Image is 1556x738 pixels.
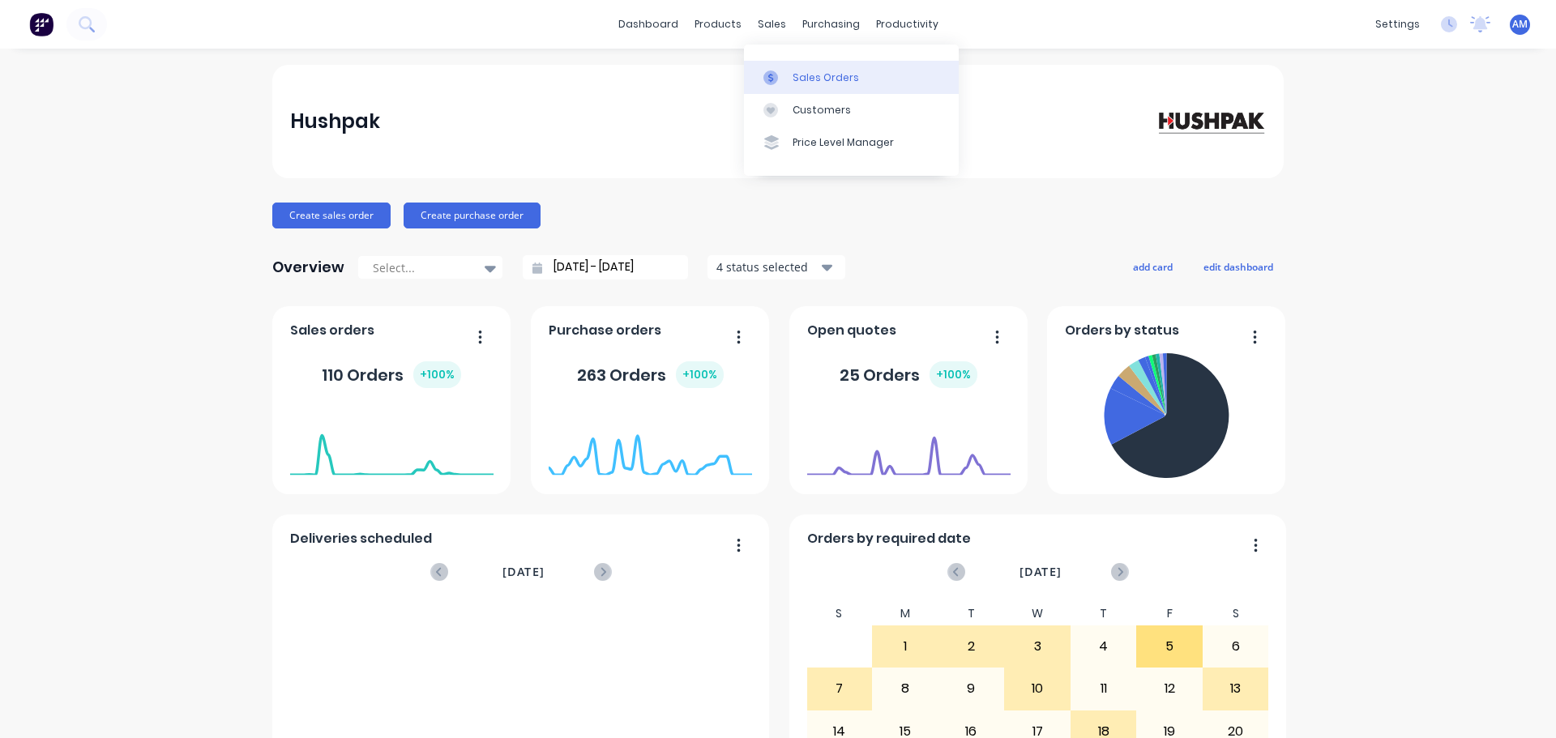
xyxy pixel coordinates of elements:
a: dashboard [610,12,686,36]
div: 9 [939,668,1004,709]
span: Sales orders [290,321,374,340]
div: sales [750,12,794,36]
div: F [1136,602,1203,625]
div: 12 [1137,668,1202,709]
img: Hushpak [1152,107,1266,135]
button: Create sales order [272,203,391,228]
div: 1 [873,626,938,667]
div: purchasing [794,12,868,36]
img: Factory [29,12,53,36]
span: AM [1512,17,1528,32]
div: 25 Orders [840,361,977,388]
div: 3 [1005,626,1070,667]
div: + 100 % [413,361,461,388]
div: 5 [1137,626,1202,667]
div: 13 [1203,668,1268,709]
span: Purchase orders [549,321,661,340]
div: 10 [1005,668,1070,709]
a: Price Level Manager [744,126,959,159]
div: Sales Orders [793,70,859,85]
div: + 100 % [676,361,724,388]
button: add card [1122,256,1183,277]
div: S [1203,602,1269,625]
div: products [686,12,750,36]
span: [DATE] [502,563,545,581]
span: Open quotes [807,321,896,340]
div: 4 [1071,626,1136,667]
div: Customers [793,103,851,117]
div: + 100 % [930,361,977,388]
div: Hushpak [290,105,380,138]
div: M [872,602,938,625]
div: Price Level Manager [793,135,894,150]
div: productivity [868,12,947,36]
button: edit dashboard [1193,256,1284,277]
button: Create purchase order [404,203,541,228]
a: Customers [744,94,959,126]
button: 4 status selected [707,255,845,279]
div: 4 status selected [716,258,819,275]
div: 110 Orders [322,361,461,388]
div: 8 [873,668,938,709]
div: W [1004,602,1071,625]
div: 263 Orders [577,361,724,388]
span: Orders by status [1065,321,1179,340]
span: [DATE] [1020,563,1062,581]
a: Sales Orders [744,61,959,93]
div: T [1071,602,1137,625]
div: 11 [1071,668,1136,709]
div: 7 [807,668,872,709]
div: Overview [272,251,344,284]
div: T [938,602,1005,625]
div: 2 [939,626,1004,667]
div: 6 [1203,626,1268,667]
div: S [806,602,873,625]
div: settings [1367,12,1428,36]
